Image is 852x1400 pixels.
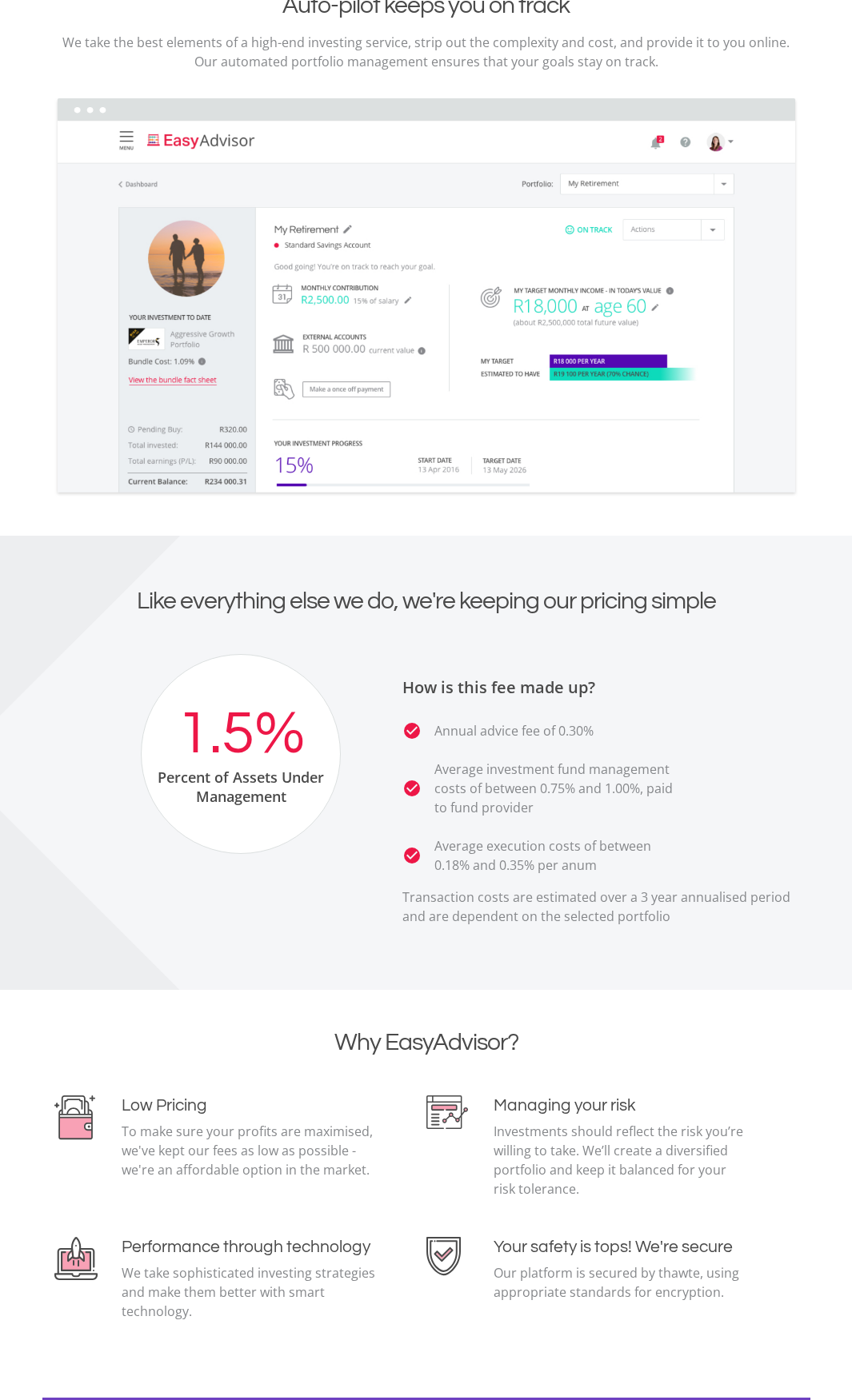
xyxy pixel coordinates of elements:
div: 1.5% [177,701,305,768]
h4: Performance through technology [122,1237,375,1257]
h2: Like everything else we do, we're keeping our pricing simple [54,587,798,616]
i: check_circle [402,721,422,740]
i: check_circle [402,846,422,865]
p: Our platform is secured by thawte, using appropriate standards for encryption. [494,1263,747,1302]
p: We take sophisticated investing strategies and make them better with smart technology. [122,1263,375,1321]
p: We take the best elements of a high-end investing service, strip out the complexity and cost, and... [54,33,798,71]
p: Transaction costs are estimated over a 3 year annualised period and are dependent on the selected... [402,887,798,926]
p: Investments should reflect the risk you’re willing to take. We’ll create a diversified portfolio ... [494,1122,747,1199]
h2: Why EasyAdvisor? [54,1028,798,1057]
p: To make sure your profits are maximised, we've kept our fees as low as possible - we're an afford... [122,1122,375,1179]
h3: How is this fee made up? [402,678,798,697]
i: check_circle [402,779,422,798]
h4: Your safety is tops! We're secure [494,1237,747,1257]
p: Average investment fund management costs of between 0.75% and 1.00%, paid to fund provider [434,760,682,817]
h4: Managing your risk [494,1095,747,1115]
img: image of dashboard [54,97,798,497]
p: Average execution costs of between 0.18% and 0.35% per anum [434,836,682,875]
p: Annual advice fee of 0.30% [434,721,594,740]
div: Percent of Assets Under Management [142,768,340,806]
h4: Low Pricing [122,1095,375,1115]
